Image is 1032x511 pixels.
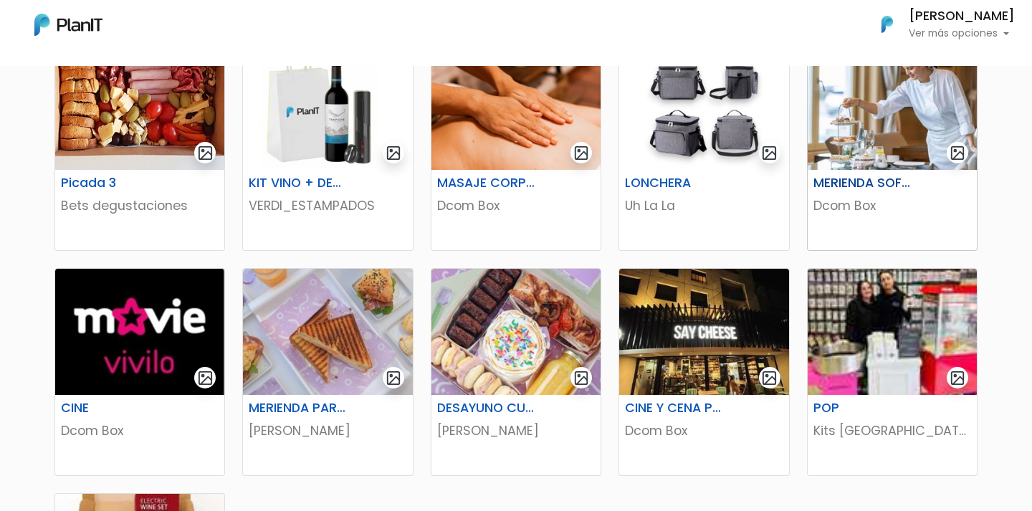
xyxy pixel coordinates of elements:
[240,176,357,191] h6: KIT VINO + DESCORCHADOR
[573,145,590,161] img: gallery-light
[805,176,922,191] h6: MERIENDA SOFITEL
[54,268,225,476] a: gallery-light CINE Dcom Box
[386,145,402,161] img: gallery-light
[863,6,1015,43] button: PlanIt Logo [PERSON_NAME] Ver más opciones
[761,145,778,161] img: gallery-light
[61,196,219,215] p: Bets degustaciones
[909,10,1015,23] h6: [PERSON_NAME]
[431,268,601,476] a: gallery-light DESAYUNO CUMPLE PARA 1 [PERSON_NAME]
[34,14,102,36] img: PlanIt Logo
[625,196,783,215] p: Uh La La
[950,370,966,386] img: gallery-light
[808,269,977,395] img: thumb_WhatsApp_Image_2025-08-05_at_15.02.35__1_.jpeg
[437,421,595,440] p: [PERSON_NAME]
[431,43,601,251] a: gallery-light MASAJE CORPORAL Dcom Box
[619,269,788,395] img: thumb_WhatsApp_Image_2024-05-31_at_10.12.15.jpeg
[807,268,978,476] a: gallery-light POP Kits [GEOGRAPHIC_DATA]
[619,44,788,170] img: thumb_image__copia___copia___copia___copia___copia___copia___copia___copia___copia_-Photoroom__28...
[242,43,413,251] a: gallery-light KIT VINO + DESCORCHADOR VERDI_ESTAMPADOS
[437,196,595,215] p: Dcom Box
[197,370,214,386] img: gallery-light
[52,176,169,191] h6: Picada 3
[243,269,412,395] img: thumb_thumb_194E8C92-9FC3-430B-9E41-01D9E9B75AED.jpeg
[431,44,601,170] img: thumb_EEBA820B-9A13-4920-8781-964E5B39F6D7.jpeg
[618,268,789,476] a: gallery-light CINE Y CENA PARA 2 Dcom Box
[871,9,903,40] img: PlanIt Logo
[813,421,971,440] p: Kits [GEOGRAPHIC_DATA]
[618,43,789,251] a: gallery-light LONCHERA Uh La La
[813,196,971,215] p: Dcom Box
[240,401,357,416] h6: MERIENDA PARA 2
[55,44,224,170] img: thumb_Picada_para_2.jpeg
[249,196,406,215] p: VERDI_ESTAMPADOS
[431,269,601,395] img: thumb_WhatsApp_Image_2025-02-28_at_13.43.42__2_.jpeg
[805,401,922,416] h6: POP
[616,176,733,191] h6: LONCHERA
[242,268,413,476] a: gallery-light MERIENDA PARA 2 [PERSON_NAME]
[386,370,402,386] img: gallery-light
[909,29,1015,39] p: Ver más opciones
[243,44,412,170] img: thumb_WhatsApp_Image_2024-06-27_at_13.35.36__1_.jpeg
[54,43,225,251] a: gallery-light Picada 3 Bets degustaciones
[249,421,406,440] p: [PERSON_NAME]
[808,44,977,170] img: thumb_WhatsApp_Image_2024-04-18_at_14.35.47.jpeg
[52,401,169,416] h6: CINE
[625,421,783,440] p: Dcom Box
[429,176,545,191] h6: MASAJE CORPORAL
[807,43,978,251] a: gallery-light MERIENDA SOFITEL Dcom Box
[429,401,545,416] h6: DESAYUNO CUMPLE PARA 1
[74,14,206,42] div: ¿Necesitás ayuda?
[573,370,590,386] img: gallery-light
[950,145,966,161] img: gallery-light
[197,145,214,161] img: gallery-light
[761,370,778,386] img: gallery-light
[61,421,219,440] p: Dcom Box
[616,401,733,416] h6: CINE Y CENA PARA 2
[55,269,224,395] img: thumb_thumb_moviecenter_logo.jpeg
